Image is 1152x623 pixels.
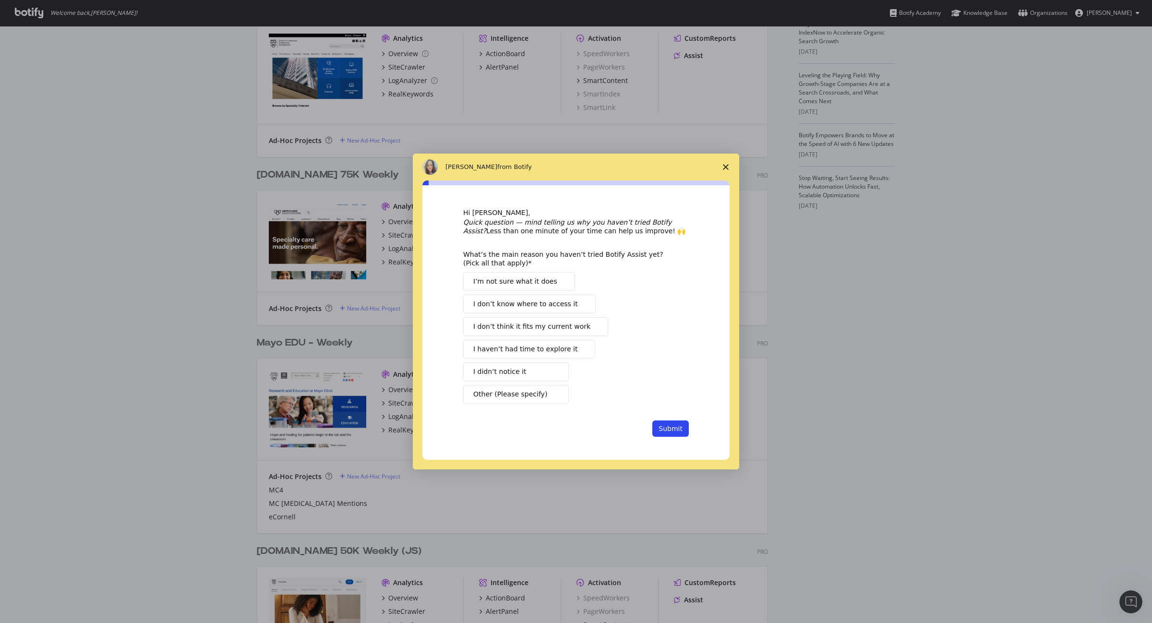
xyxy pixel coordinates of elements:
span: from Botify [497,163,532,170]
span: I don’t think it fits my current work [473,322,590,332]
button: I haven’t had time to explore it [463,340,595,359]
div: What’s the main reason you haven’t tried Botify Assist yet? (Pick all that apply) [463,250,674,267]
span: I haven’t had time to explore it [473,344,577,354]
span: I’m not sure what it does [473,276,557,287]
button: Other (Please specify) [463,385,569,404]
button: Submit [652,420,689,437]
button: I don’t think it fits my current work [463,317,608,336]
button: I don’t know where to access it [463,295,596,313]
span: Close survey [712,154,739,180]
i: Quick question — mind telling us why you haven’t tried Botify Assist? [463,218,672,235]
div: Less than one minute of your time can help us improve! 🙌 [463,218,689,235]
div: Hi [PERSON_NAME], [463,208,689,218]
span: Other (Please specify) [473,389,547,399]
button: I’m not sure what it does [463,272,575,291]
span: [PERSON_NAME] [445,163,497,170]
span: I don’t know where to access it [473,299,578,309]
img: Profile image for Colleen [422,159,438,175]
span: I didn’t notice it [473,367,526,377]
button: I didn’t notice it [463,362,569,381]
